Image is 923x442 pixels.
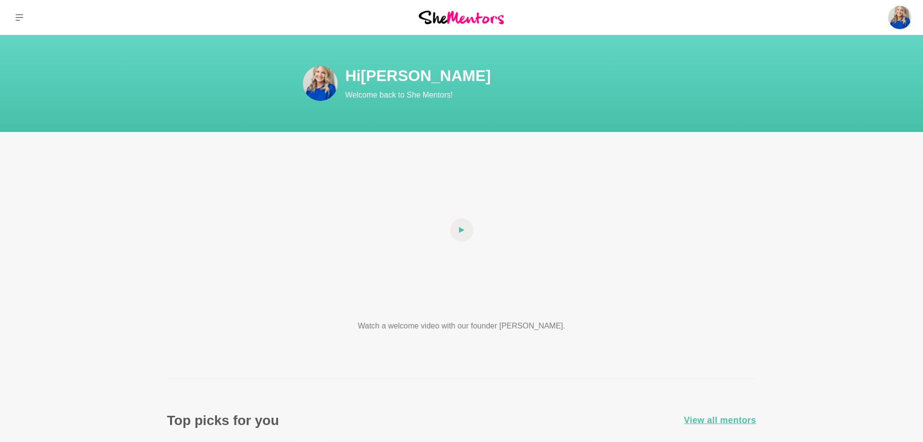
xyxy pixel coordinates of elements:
[888,6,911,29] img: Charmaine Turner
[322,320,601,332] p: Watch a welcome video with our founder [PERSON_NAME].
[345,89,694,101] p: Welcome back to She Mentors!
[684,413,756,427] a: View all mentors
[167,412,279,429] h3: Top picks for you
[303,66,338,101] img: Charmaine Turner
[419,11,504,24] img: She Mentors Logo
[345,66,694,85] h1: Hi [PERSON_NAME]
